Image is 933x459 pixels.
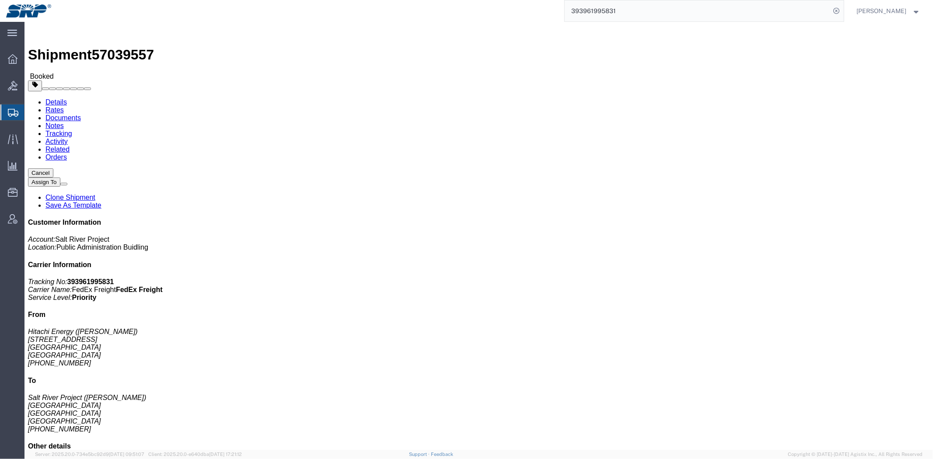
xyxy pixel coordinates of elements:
[24,22,933,450] iframe: FS Legacy Container
[35,452,144,457] span: Server: 2025.20.0-734e5bc92d9
[565,0,831,21] input: Search for shipment number, reference number
[857,6,907,16] span: Marissa Camacho
[856,6,921,16] button: [PERSON_NAME]
[431,452,453,457] a: Feedback
[109,452,144,457] span: [DATE] 09:51:07
[6,4,51,17] img: logo
[209,452,242,457] span: [DATE] 17:21:12
[148,452,242,457] span: Client: 2025.20.0-e640dba
[788,451,923,458] span: Copyright © [DATE]-[DATE] Agistix Inc., All Rights Reserved
[409,452,431,457] a: Support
